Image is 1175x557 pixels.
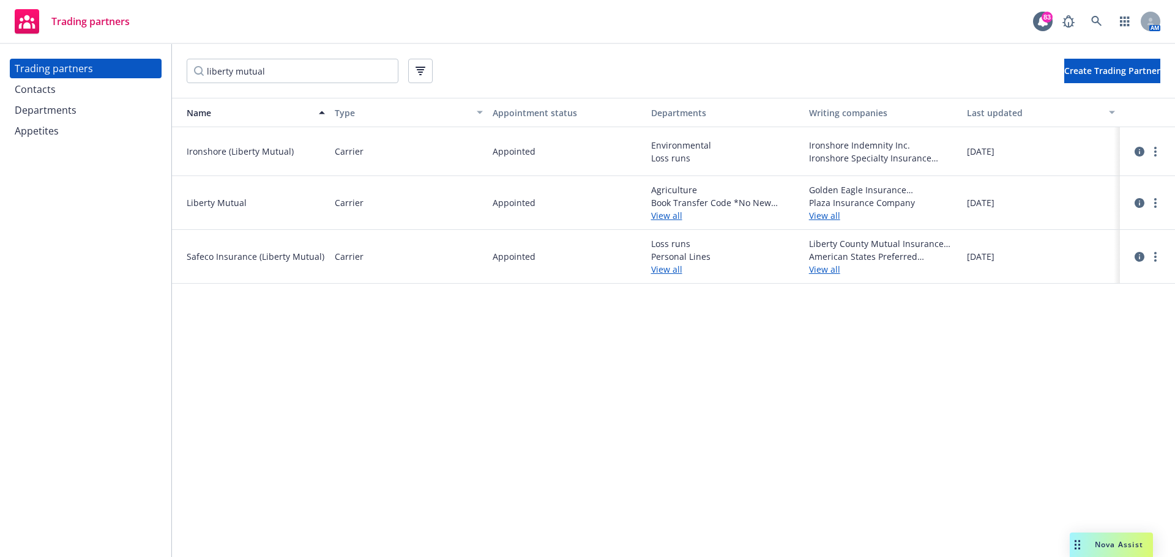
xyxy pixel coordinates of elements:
a: Trading partners [10,59,162,78]
span: Appointed [493,196,535,209]
span: Loss runs [651,152,799,164]
div: Name [177,106,311,119]
button: Type [330,98,488,127]
span: Ironshore Specialty Insurance Company [809,152,957,164]
span: Book Transfer Code *No New Business* [651,196,799,209]
span: Carrier [335,196,364,209]
button: Last updated [962,98,1120,127]
a: View all [809,209,957,222]
a: View all [651,263,799,276]
span: Ironshore (Liberty Mutual) [187,145,325,158]
a: Departments [10,100,162,120]
span: Ironshore Indemnity Inc. [809,139,957,152]
span: Agriculture [651,183,799,196]
div: Type [335,106,469,119]
a: more [1148,196,1163,210]
span: Plaza Insurance Company [809,196,957,209]
div: 83 [1042,12,1053,23]
span: Personal Lines [651,250,799,263]
span: Golden Eagle Insurance Corporation [809,183,957,196]
input: Filter by keyword... [187,59,398,83]
button: Create Trading Partner [1064,59,1160,83]
a: Trading partners [10,4,135,39]
a: Contacts [10,79,162,99]
a: circleInformation [1132,249,1147,264]
span: [DATE] [967,250,994,263]
div: Appointment status [493,106,641,119]
a: Switch app [1113,9,1137,34]
div: Departments [15,100,76,120]
a: circleInformation [1132,196,1147,210]
span: [DATE] [967,196,994,209]
a: circleInformation [1132,144,1147,159]
span: Loss runs [651,237,799,250]
a: more [1148,249,1163,264]
span: American States Preferred Insurance Company [809,250,957,263]
span: Nova Assist [1095,539,1143,550]
span: Create Trading Partner [1064,65,1160,76]
a: Appetites [10,121,162,141]
span: Liberty County Mutual Insurance Company [809,237,957,250]
div: Trading partners [15,59,93,78]
a: Search [1084,9,1109,34]
span: Environmental [651,139,799,152]
a: more [1148,144,1163,159]
a: View all [809,263,957,276]
button: Appointment status [488,98,646,127]
div: Departments [651,106,799,119]
span: Carrier [335,250,364,263]
span: [DATE] [967,145,994,158]
span: Trading partners [51,17,130,26]
div: Drag to move [1070,533,1085,557]
a: Report a Bug [1056,9,1081,34]
button: Writing companies [804,98,962,127]
div: Writing companies [809,106,957,119]
span: Appointed [493,145,535,158]
a: View all [651,209,799,222]
span: Safeco Insurance (Liberty Mutual) [187,250,325,263]
button: Nova Assist [1070,533,1153,557]
span: Appointed [493,250,535,263]
div: Contacts [15,79,56,99]
div: Last updated [967,106,1102,119]
span: Liberty Mutual [187,196,325,209]
span: Carrier [335,145,364,158]
div: Appetites [15,121,59,141]
button: Departments [646,98,804,127]
button: Name [172,98,330,127]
